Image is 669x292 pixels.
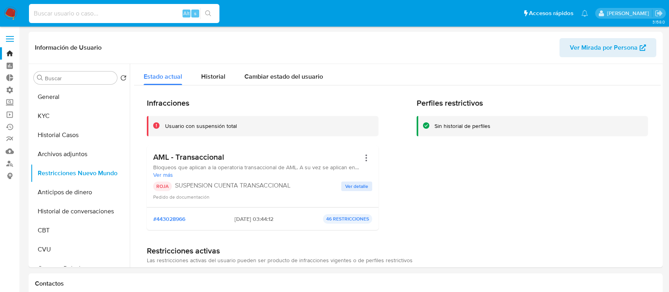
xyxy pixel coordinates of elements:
button: KYC [31,106,130,126]
button: Cruces y Relaciones [31,259,130,278]
h1: Información de Usuario [35,44,102,52]
p: ezequiel.castrillon@mercadolibre.com [607,10,652,17]
input: Buscar [45,75,114,82]
span: Accesos rápidos [529,9,573,17]
button: General [31,87,130,106]
button: Buscar [37,75,43,81]
h1: Contactos [35,280,656,288]
button: Anticipos de dinero [31,183,130,202]
input: Buscar usuario o caso... [29,8,219,19]
a: Salir [655,9,663,17]
a: Notificaciones [581,10,588,17]
button: CBT [31,221,130,240]
button: search-icon [200,8,216,19]
button: Historial de conversaciones [31,202,130,221]
button: Restricciones Nuevo Mundo [31,164,130,183]
button: Ver Mirada por Persona [559,38,656,57]
button: Volver al orden por defecto [120,75,127,83]
span: Ver Mirada por Persona [570,38,638,57]
button: Archivos adjuntos [31,145,130,164]
button: Historial Casos [31,126,130,145]
span: s [194,10,196,17]
button: CVU [31,240,130,259]
span: Alt [183,10,190,17]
